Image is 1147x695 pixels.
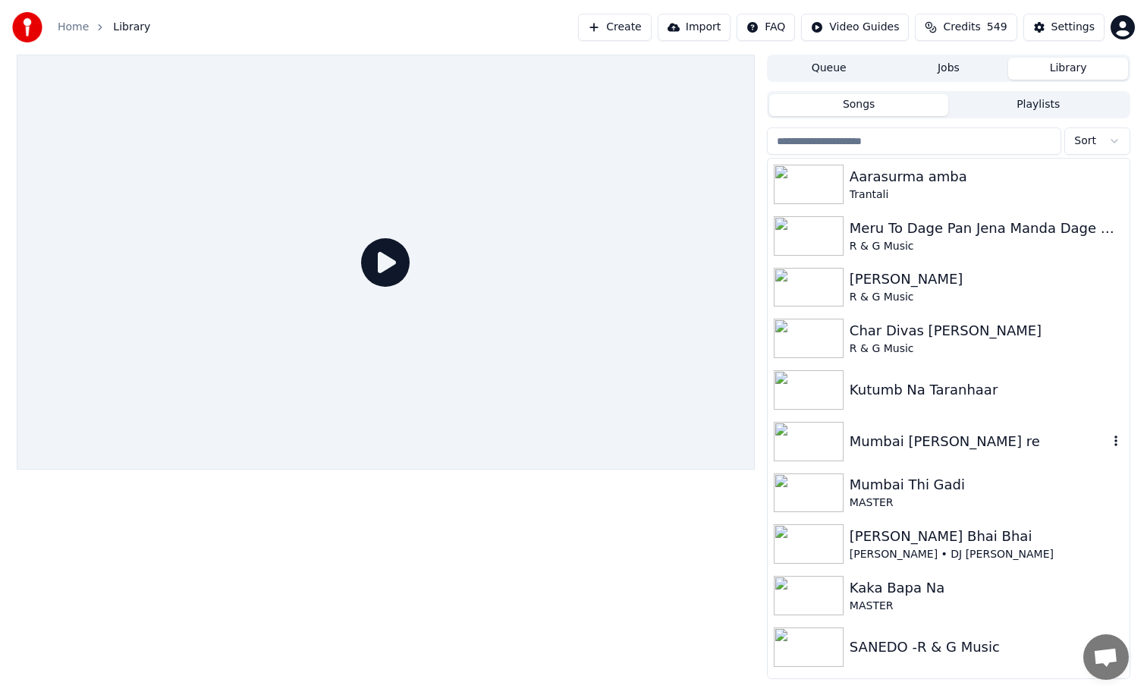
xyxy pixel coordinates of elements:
[850,239,1123,254] div: R & G Music
[850,166,1123,187] div: Aarasurma amba
[58,20,150,35] nav: breadcrumb
[1008,58,1128,80] button: Library
[850,547,1123,562] div: [PERSON_NAME] • DJ [PERSON_NAME]
[1023,14,1105,41] button: Settings
[850,320,1123,341] div: Char Divas [PERSON_NAME]
[943,20,980,35] span: Credits
[58,20,89,35] a: Home
[948,94,1128,116] button: Playlists
[801,14,909,41] button: Video Guides
[850,269,1123,290] div: [PERSON_NAME]
[578,14,652,41] button: Create
[850,474,1123,495] div: Mumbai Thi Gadi
[915,14,1017,41] button: Credits549
[1074,134,1096,149] span: Sort
[850,341,1123,357] div: R & G Music
[850,290,1123,305] div: R & G Music
[889,58,1009,80] button: Jobs
[769,94,949,116] button: Songs
[113,20,150,35] span: Library
[850,526,1123,547] div: [PERSON_NAME] Bhai Bhai
[12,12,42,42] img: youka
[850,577,1123,599] div: Kaka Bapa Na
[850,218,1123,239] div: Meru To Dage Pan Jena Manda Dage Nahi
[737,14,795,41] button: FAQ
[850,637,1123,658] div: SANEDO -R & G Music
[850,431,1108,452] div: Mumbai [PERSON_NAME] re
[658,14,731,41] button: Import
[850,495,1123,511] div: MASTER
[1051,20,1095,35] div: Settings
[987,20,1007,35] span: 549
[850,599,1123,614] div: MASTER
[850,187,1123,203] div: Trantali
[1083,634,1129,680] div: Open chat
[850,379,1123,401] div: Kutumb Na Taranhaar
[769,58,889,80] button: Queue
